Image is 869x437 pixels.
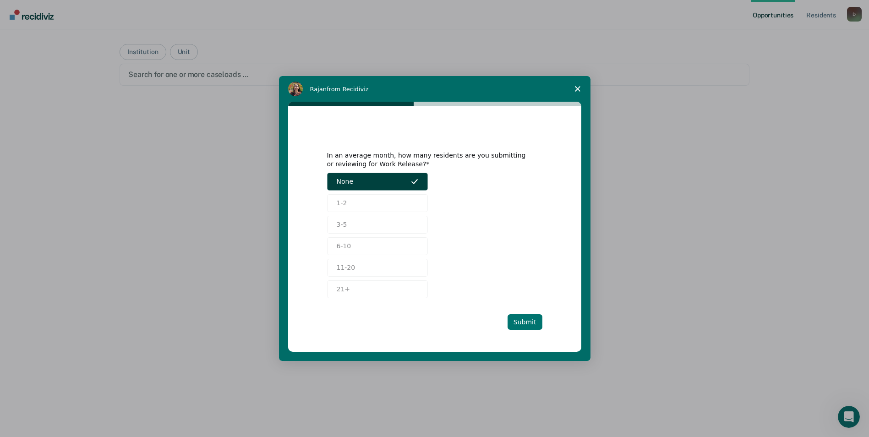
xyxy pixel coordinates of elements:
button: 3-5 [327,216,428,234]
img: Profile image for Rajan [288,82,303,96]
span: 21+ [337,284,350,294]
span: Close survey [565,76,590,102]
span: 6-10 [337,241,351,251]
span: Rajan [310,86,327,93]
button: 21+ [327,280,428,298]
button: 1-2 [327,194,428,212]
span: 1-2 [337,198,347,208]
span: None [337,177,354,186]
span: 3-5 [337,220,347,229]
span: from Recidiviz [327,86,369,93]
button: Submit [508,314,542,330]
button: 6-10 [327,237,428,255]
div: In an average month, how many residents are you submitting or reviewing for Work Release? [327,151,529,168]
button: None [327,173,428,191]
button: 11-20 [327,259,428,277]
span: 11-20 [337,263,355,273]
